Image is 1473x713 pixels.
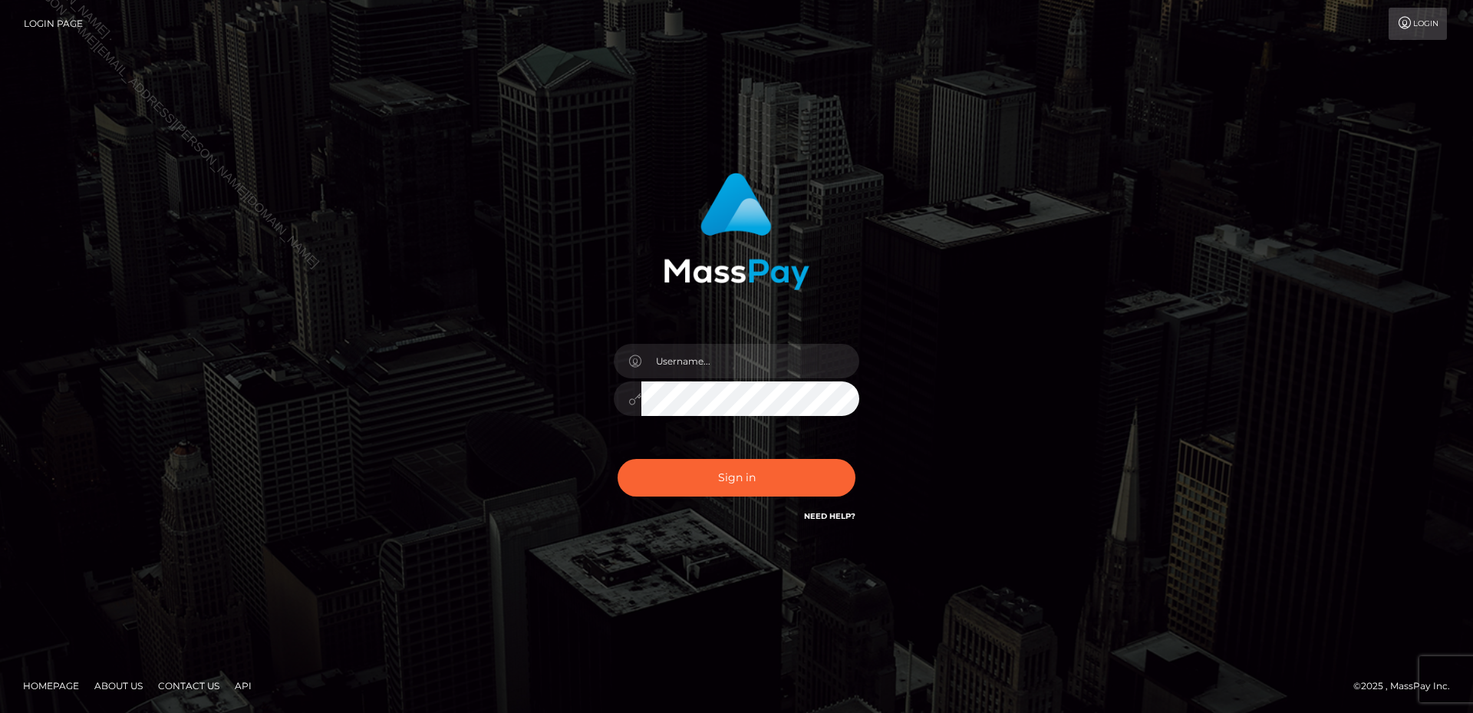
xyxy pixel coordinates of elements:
input: Username... [641,344,859,378]
a: Need Help? [804,511,855,521]
a: Login [1389,8,1447,40]
button: Sign in [618,459,855,497]
a: Contact Us [152,674,226,698]
img: MassPay Login [664,173,809,290]
a: Login Page [24,8,83,40]
a: API [229,674,258,698]
div: © 2025 , MassPay Inc. [1353,678,1461,695]
a: Homepage [17,674,85,698]
a: About Us [88,674,149,698]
